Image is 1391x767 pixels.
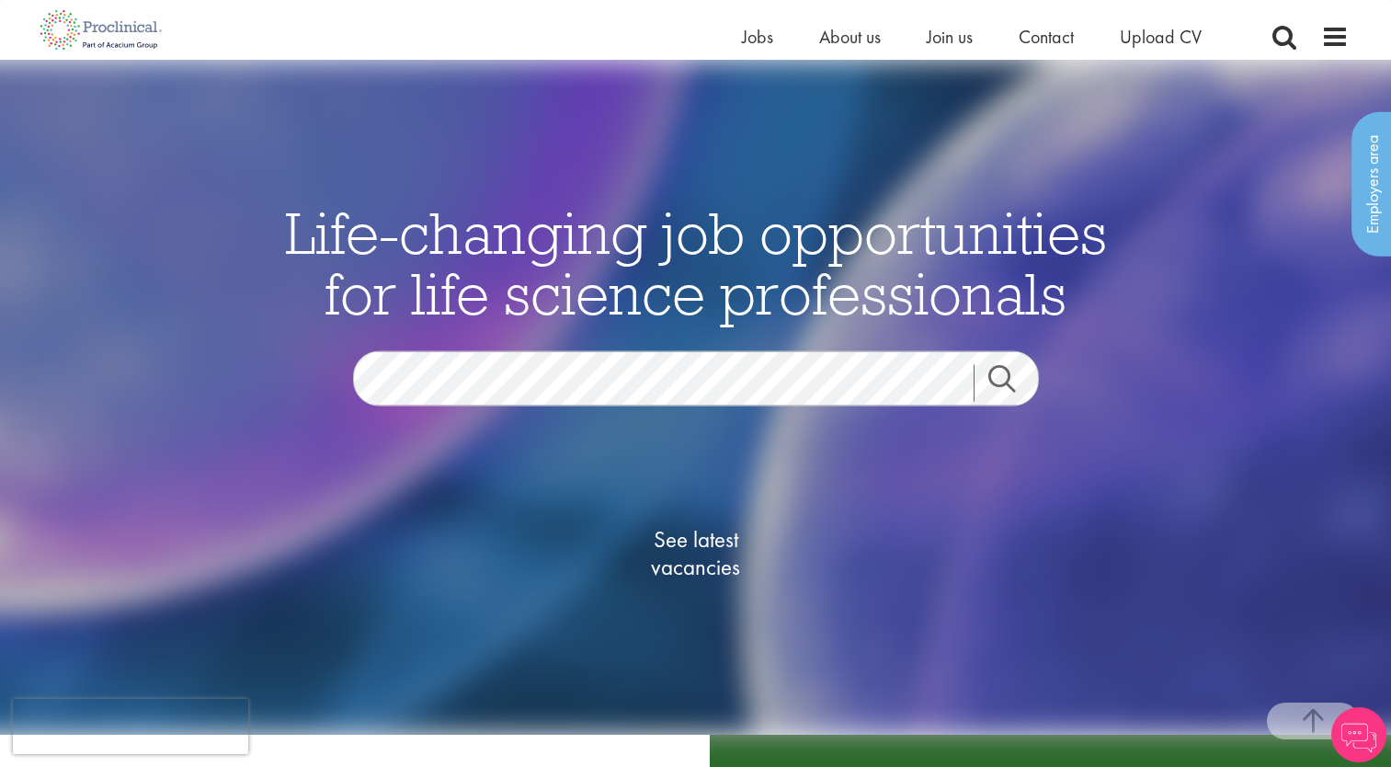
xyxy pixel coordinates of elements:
[1120,25,1202,49] a: Upload CV
[604,525,788,580] span: See latest vacancies
[1019,25,1074,49] a: Contact
[819,25,881,49] a: About us
[285,195,1107,329] span: Life-changing job opportunities for life science professionals
[974,364,1053,401] a: Job search submit button
[1331,707,1386,762] img: Chatbot
[604,452,788,654] a: See latestvacancies
[742,25,773,49] a: Jobs
[927,25,973,49] a: Join us
[13,699,248,754] iframe: reCAPTCHA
